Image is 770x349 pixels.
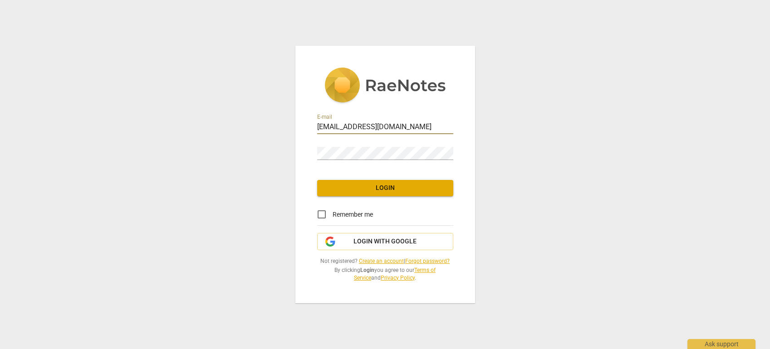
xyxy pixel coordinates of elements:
b: Login [360,267,374,273]
label: E-mail [317,115,332,120]
a: Terms of Service [354,267,436,281]
a: Privacy Policy [381,275,415,281]
a: Create an account [359,258,404,264]
span: By clicking you agree to our and . [317,267,453,281]
a: Forgot password? [405,258,450,264]
span: Login [324,184,446,193]
div: Ask support [687,339,755,349]
button: Login with Google [317,233,453,250]
span: Not registered? | [317,257,453,265]
span: Login with Google [353,237,417,246]
span: Remember me [333,210,373,219]
img: 5ac2273c67554f335776073100b6d88f.svg [324,68,446,105]
button: Login [317,180,453,196]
